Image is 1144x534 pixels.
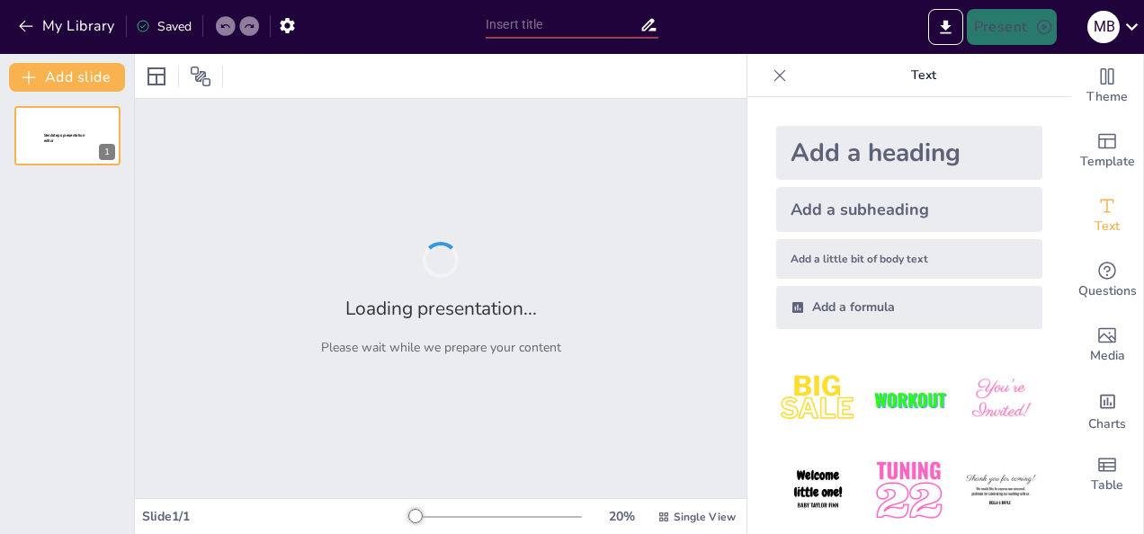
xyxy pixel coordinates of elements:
p: Please wait while we prepare your content [321,339,561,356]
div: 1 [99,144,115,160]
div: Add a heading [776,126,1042,180]
img: 2.jpeg [867,358,951,441]
span: Media [1090,346,1125,366]
img: 4.jpeg [776,449,860,532]
div: Add text boxes [1071,183,1143,248]
div: Slide 1 / 1 [142,508,409,525]
div: Saved [136,18,192,35]
button: My Library [13,12,122,40]
div: Add a little bit of body text [776,239,1042,279]
button: Present [967,9,1057,45]
div: Layout [142,62,171,91]
div: Get real-time input from your audience [1071,248,1143,313]
img: 5.jpeg [867,449,951,532]
span: Sendsteps presentation editor [44,133,85,143]
input: Insert title [486,12,639,38]
div: M B [1087,11,1120,43]
div: 20 % [600,508,643,525]
div: Add a formula [776,286,1042,329]
div: Add a table [1071,442,1143,507]
span: Template [1080,152,1135,172]
button: Export to PowerPoint [928,9,963,45]
span: Text [1095,217,1120,236]
img: 3.jpeg [959,358,1042,441]
span: Theme [1086,87,1128,107]
div: Add charts and graphs [1071,378,1143,442]
p: Text [794,54,1053,97]
h2: Loading presentation... [345,296,537,321]
img: 6.jpeg [959,449,1042,532]
span: Charts [1088,414,1126,434]
div: Add a subheading [776,187,1042,232]
div: Add images, graphics, shapes or video [1071,313,1143,378]
button: Add slide [9,63,125,92]
span: Single View [674,510,736,524]
button: M B [1087,9,1120,45]
img: 1.jpeg [776,358,860,441]
div: Add ready made slides [1071,119,1143,183]
span: Table [1091,476,1123,495]
div: Change the overall theme [1071,54,1143,119]
span: Position [190,66,211,87]
span: Questions [1078,281,1137,301]
div: 1 [14,106,121,165]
